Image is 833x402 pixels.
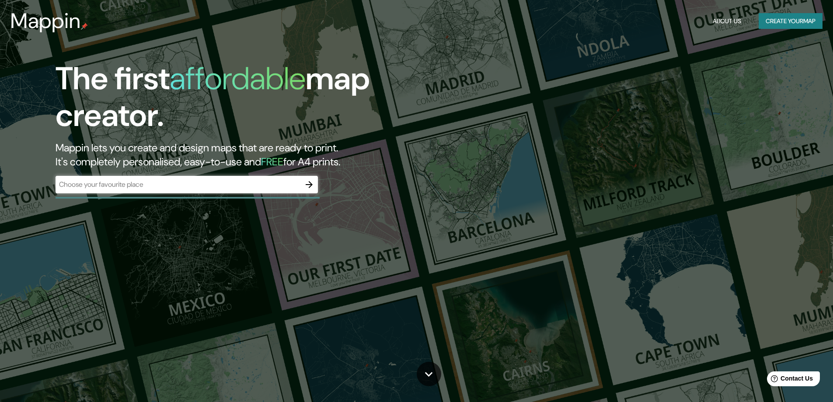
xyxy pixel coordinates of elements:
button: Create yourmap [759,13,823,29]
button: About Us [709,13,745,29]
img: mappin-pin [81,23,88,30]
h2: Mappin lets you create and design maps that are ready to print. It's completely personalised, eas... [56,141,472,169]
h3: Mappin [10,9,81,33]
input: Choose your favourite place [56,179,300,189]
h1: affordable [170,58,306,99]
h1: The first map creator. [56,60,472,141]
h5: FREE [261,155,283,168]
iframe: Help widget launcher [755,368,823,392]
